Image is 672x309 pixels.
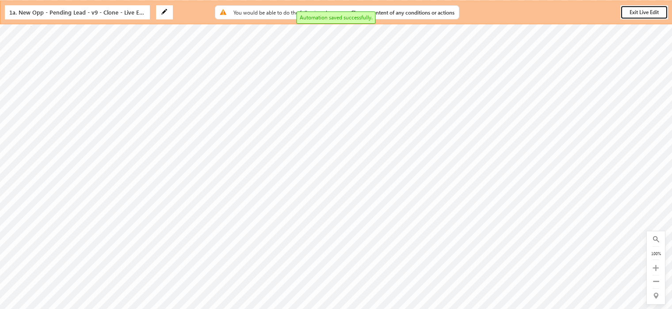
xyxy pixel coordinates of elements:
[220,9,226,15] img: error_icon.png
[5,5,150,19] div: 1a. New Opp - Pending Lead - v9 - Clone - Live Edit
[297,11,376,24] div: Automation saved successfully.
[653,278,659,286] a: Zoom Out
[620,5,668,19] button: Exit Live Edit
[650,249,661,257] div: 100%
[653,265,659,272] a: Zoom In
[233,9,344,16] span: You would be able to do the following changes:
[161,9,167,15] img: edit.png
[351,9,454,16] span: Change content of any conditions or actions
[650,263,661,273] div: Zoom In
[650,278,661,286] div: Zoom Out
